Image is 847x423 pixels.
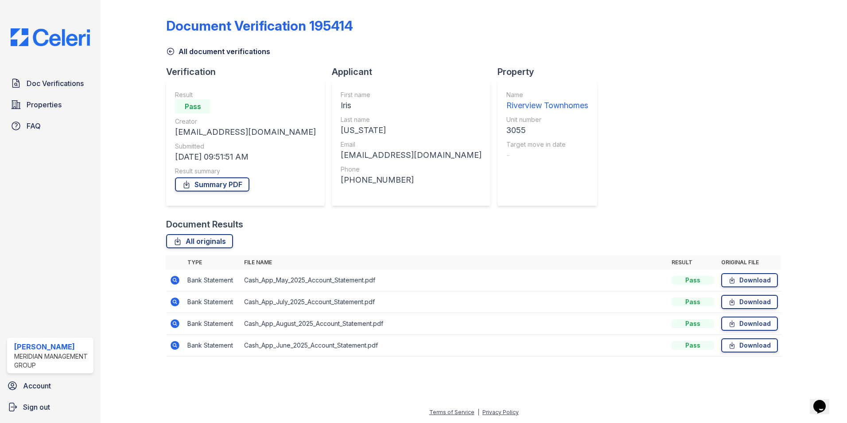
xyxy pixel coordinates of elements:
[341,140,482,149] div: Email
[27,99,62,110] span: Properties
[27,121,41,131] span: FAQ
[497,66,604,78] div: Property
[506,90,588,112] a: Name Riverview Townhomes
[166,18,353,34] div: Document Verification 195414
[341,174,482,186] div: [PHONE_NUMBER]
[341,99,482,112] div: Iris
[175,167,316,176] div: Result summary
[241,255,668,270] th: File name
[175,177,249,192] a: Summary PDF
[175,142,316,151] div: Submitted
[184,270,241,291] td: Bank Statement
[23,380,51,391] span: Account
[27,78,84,89] span: Doc Verifications
[7,74,93,92] a: Doc Verifications
[7,117,93,135] a: FAQ
[4,398,97,416] a: Sign out
[241,270,668,291] td: Cash_App_May_2025_Account_Statement.pdf
[810,388,838,414] iframe: chat widget
[341,90,482,99] div: First name
[175,126,316,138] div: [EMAIL_ADDRESS][DOMAIN_NAME]
[721,317,778,331] a: Download
[241,335,668,356] td: Cash_App_June_2025_Account_Statement.pdf
[672,276,714,285] div: Pass
[506,149,588,161] div: -
[672,341,714,350] div: Pass
[166,46,270,57] a: All document verifications
[506,140,588,149] div: Target move in date
[482,409,519,415] a: Privacy Policy
[166,66,332,78] div: Verification
[341,115,482,124] div: Last name
[166,218,243,231] div: Document Results
[718,255,781,270] th: Original file
[506,90,588,99] div: Name
[175,117,316,126] div: Creator
[14,341,90,352] div: [PERSON_NAME]
[672,298,714,306] div: Pass
[721,295,778,309] a: Download
[184,313,241,335] td: Bank Statement
[506,99,588,112] div: Riverview Townhomes
[4,377,97,395] a: Account
[668,255,718,270] th: Result
[184,335,241,356] td: Bank Statement
[23,402,50,412] span: Sign out
[14,352,90,370] div: Meridian Management Group
[506,115,588,124] div: Unit number
[341,165,482,174] div: Phone
[175,90,316,99] div: Result
[241,291,668,313] td: Cash_App_July_2025_Account_Statement.pdf
[7,96,93,114] a: Properties
[184,291,241,313] td: Bank Statement
[341,124,482,137] div: [US_STATE]
[672,319,714,328] div: Pass
[506,124,588,137] div: 3055
[184,255,241,270] th: Type
[175,99,210,114] div: Pass
[721,338,778,352] a: Download
[429,409,474,415] a: Terms of Service
[478,409,479,415] div: |
[4,28,97,46] img: CE_Logo_Blue-a8612792a0a2168367f1c8372b55b34899dd931a85d93a1a3d3e32e68fde9ad4.png
[175,151,316,163] div: [DATE] 09:51:51 AM
[166,234,233,248] a: All originals
[341,149,482,161] div: [EMAIL_ADDRESS][DOMAIN_NAME]
[332,66,497,78] div: Applicant
[721,273,778,287] a: Download
[241,313,668,335] td: Cash_App_August_2025_Account_Statement.pdf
